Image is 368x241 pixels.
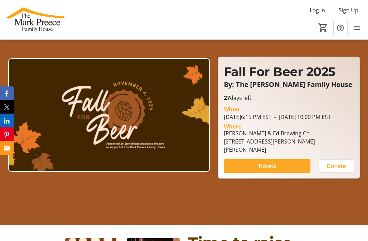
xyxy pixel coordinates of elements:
button: Menu [350,21,364,35]
p: days left [224,94,354,102]
span: Donate [327,162,346,170]
span: Fall For Beer 2025 [224,64,335,79]
span: Sign Up [339,6,358,14]
span: [DATE] 6:15 PM EST [224,114,272,121]
div: [STREET_ADDRESS][PERSON_NAME][PERSON_NAME] [224,138,354,154]
p: By: The [PERSON_NAME] Family House [224,81,354,89]
div: Where [224,124,241,130]
button: Sign Up [333,5,364,16]
button: Tickets [224,160,310,173]
div: [PERSON_NAME] & Ed Brewing Co. [224,130,354,138]
img: The Mark Preece Family House's Logo [4,3,65,37]
span: - [272,114,279,121]
span: [DATE] 10:00 PM EST [272,114,331,121]
button: Cart [317,21,329,34]
span: 27 [224,94,230,102]
img: Campaign CTA Media Photo [8,59,210,172]
button: Donate [319,160,354,173]
button: Log In [304,5,331,16]
button: Help [334,21,347,35]
span: Log In [310,6,325,14]
span: Tickets [258,162,276,170]
div: When [224,105,240,113]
